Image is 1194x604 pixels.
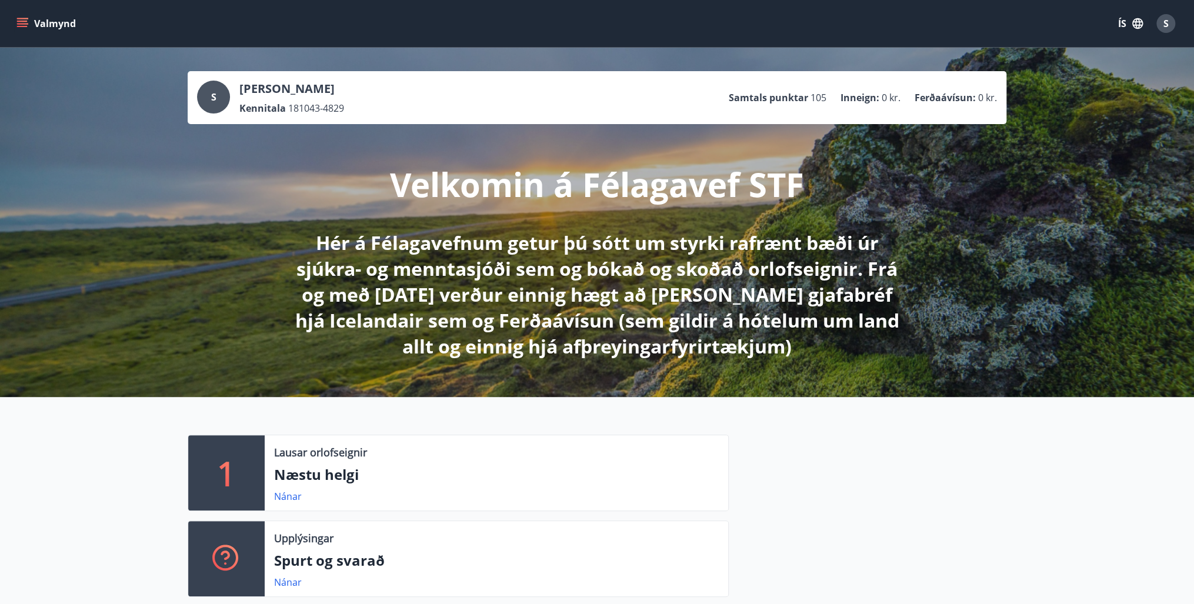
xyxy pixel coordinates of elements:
[211,91,216,104] span: S
[1163,17,1169,30] span: S
[978,91,997,104] span: 0 kr.
[390,162,804,206] p: Velkomin á Félagavef STF
[274,530,333,546] p: Upplýsingar
[286,230,908,359] p: Hér á Félagavefnum getur þú sótt um styrki rafrænt bæði úr sjúkra- og menntasjóði sem og bókað og...
[274,445,367,460] p: Lausar orlofseignir
[14,13,81,34] button: menu
[882,91,900,104] span: 0 kr.
[729,91,808,104] p: Samtals punktar
[915,91,976,104] p: Ferðaávísun :
[274,490,302,503] a: Nánar
[274,576,302,589] a: Nánar
[239,102,286,115] p: Kennitala
[288,102,344,115] span: 181043-4829
[811,91,826,104] span: 105
[239,81,344,97] p: [PERSON_NAME]
[274,465,719,485] p: Næstu helgi
[217,451,236,495] p: 1
[1152,9,1180,38] button: S
[841,91,879,104] p: Inneign :
[1112,13,1149,34] button: ÍS
[274,550,719,570] p: Spurt og svarað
